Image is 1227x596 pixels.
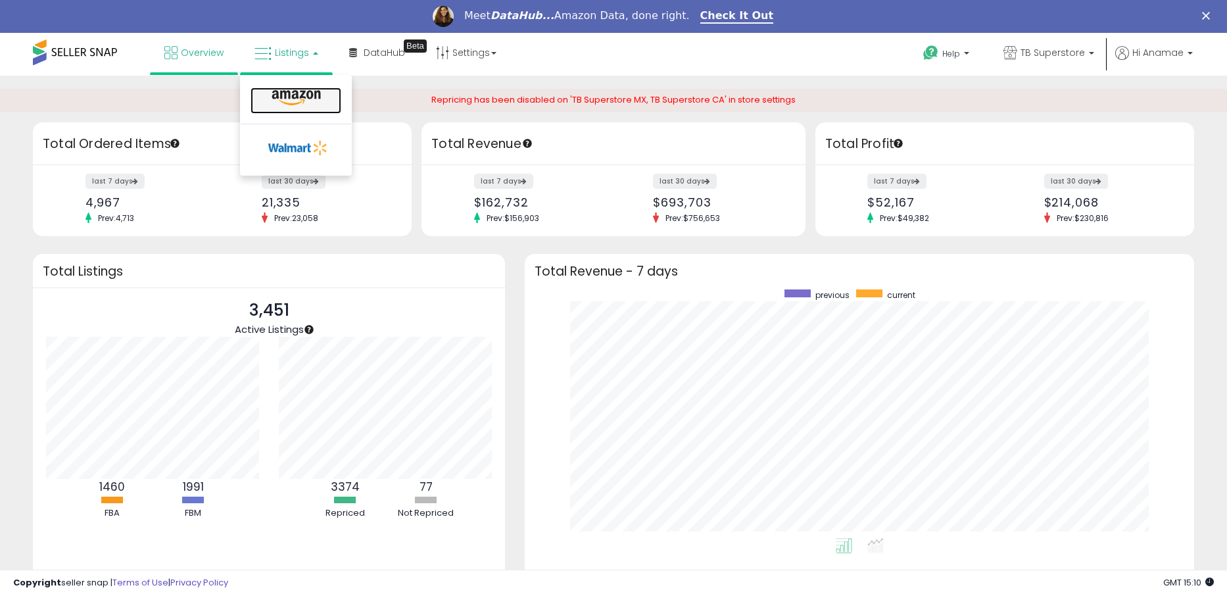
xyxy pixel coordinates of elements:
h3: Total Ordered Items [43,135,402,153]
div: seller snap | | [13,577,228,589]
a: Hi Anamae [1115,46,1193,76]
label: last 7 days [474,174,533,189]
span: Prev: 23,058 [268,212,325,224]
div: Tooltip anchor [521,137,533,149]
div: $52,167 [867,195,994,209]
a: Terms of Use [112,576,168,589]
span: current [887,289,915,301]
h3: Total Profit [825,135,1184,153]
a: Check It Out [700,9,774,24]
div: FBA [73,507,152,520]
a: TB Superstore [994,33,1104,76]
span: Prev: $230,816 [1050,212,1115,224]
span: TB Superstore [1021,46,1085,59]
b: 1460 [99,479,125,495]
a: Overview [155,33,233,72]
div: $693,703 [653,195,782,209]
div: Tooltip anchor [404,39,427,53]
span: Prev: $756,653 [659,212,727,224]
div: FBM [154,507,233,520]
div: 4,967 [85,195,212,209]
label: last 30 days [653,174,717,189]
a: Settings [426,33,506,72]
span: Repricing has been disabled on 'TB Superstore MX, TB Superstore CA' in store settings [431,93,796,106]
img: Profile image for Georgie [433,6,454,27]
span: Active Listings [235,322,304,336]
div: 21,335 [262,195,389,209]
label: last 30 days [262,174,325,189]
b: 3374 [331,479,360,495]
p: 3,451 [235,298,304,323]
label: last 7 days [867,174,926,189]
a: Help [913,35,982,76]
b: 1991 [183,479,204,495]
strong: Copyright [13,576,61,589]
div: Close [1202,12,1215,20]
label: last 30 days [1044,174,1108,189]
b: 77 [420,479,433,495]
span: Prev: $49,382 [873,212,936,224]
i: Get Help [923,45,939,61]
h3: Total Revenue [431,135,796,153]
a: Privacy Policy [170,576,228,589]
div: Tooltip anchor [892,137,904,149]
span: Overview [181,46,224,59]
div: Not Repriced [387,507,466,520]
span: Prev: 4,713 [91,212,141,224]
a: DataHub [339,33,415,72]
a: Listings [245,33,328,72]
i: DataHub... [491,9,554,22]
h3: Total Revenue - 7 days [535,266,1184,276]
div: $162,732 [474,195,604,209]
span: Prev: $156,903 [480,212,546,224]
h3: Total Listings [43,266,495,276]
span: DataHub [364,46,405,59]
span: Listings [275,46,309,59]
span: 2025-09-8 15:10 GMT [1163,576,1214,589]
div: Tooltip anchor [303,324,315,335]
span: Hi Anamae [1132,46,1184,59]
div: Meet Amazon Data, done right. [464,9,690,22]
label: last 7 days [85,174,145,189]
span: previous [815,289,850,301]
div: Tooltip anchor [169,137,181,149]
span: Help [942,48,960,59]
div: $214,068 [1044,195,1171,209]
div: Repriced [306,507,385,520]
